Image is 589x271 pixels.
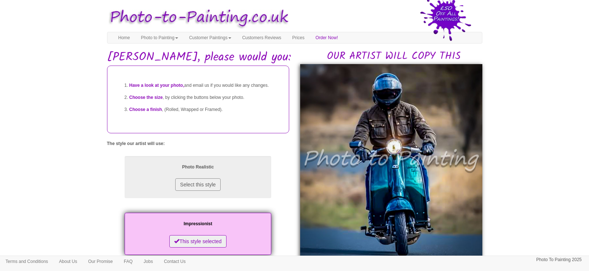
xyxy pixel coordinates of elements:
button: Select this style [175,178,220,191]
a: Contact Us [158,256,191,267]
a: FAQ [118,256,138,267]
button: This style selected [169,235,226,248]
a: Jobs [138,256,158,267]
li: and email us if you would like any changes. [129,79,281,92]
p: Photo To Painting 2025 [536,256,582,264]
a: Our Promise [82,256,118,267]
a: Photo to Painting [136,32,184,43]
label: The style our artist will use: [107,141,165,147]
p: Impressionist [132,220,264,228]
p: Photo Realistic [132,163,264,171]
li: , by clicking the buttons below your photo. [129,92,281,104]
h1: [PERSON_NAME], please would you: [107,51,482,64]
img: TANIA, please would you: [300,64,482,263]
span: Choose a finish [129,107,162,112]
a: Home [113,32,136,43]
img: Photo to Painting [103,4,291,32]
span: Have a look at your photo, [129,83,184,88]
a: Customer Paintings [184,32,237,43]
span: Choose the size [129,95,163,100]
li: , (Rolled, Wrapped or Framed). [129,104,281,116]
h2: OUR ARTIST WILL COPY THIS [306,51,482,62]
a: Prices [287,32,310,43]
a: Customers Reviews [237,32,287,43]
a: Order Now! [310,32,343,43]
a: About Us [54,256,82,267]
